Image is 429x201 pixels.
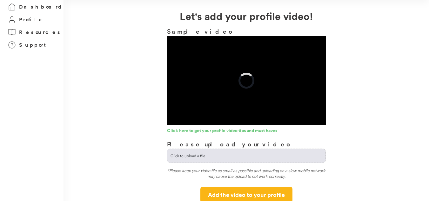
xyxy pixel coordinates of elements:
div: Video Player [167,36,326,125]
h3: Please upload your video [167,139,292,149]
div: *Please keep your video file as small as possible and uploading on a slow mobile network may caus... [167,168,326,182]
h3: Sample video [167,27,326,36]
h3: Resources [19,28,62,36]
a: Click here to get your profile video tips and must haves [167,128,326,135]
h3: Support [19,41,49,49]
h3: Dashboard [19,3,64,11]
h3: Profile [19,16,44,23]
h2: Let's add your profile video! [64,8,429,23]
